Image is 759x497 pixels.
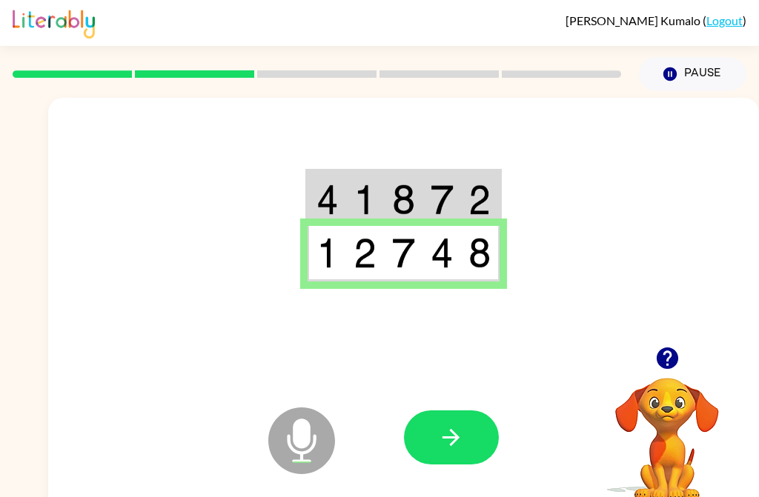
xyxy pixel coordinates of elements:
[706,13,743,27] a: Logout
[468,184,491,215] img: 2
[354,238,377,268] img: 2
[639,57,746,91] button: Pause
[431,184,454,215] img: 7
[392,184,415,215] img: 8
[566,13,703,27] span: [PERSON_NAME] Kumalo
[431,238,454,268] img: 4
[566,13,746,27] div: ( )
[316,238,339,268] img: 1
[468,238,491,268] img: 8
[392,238,415,268] img: 7
[354,184,377,215] img: 1
[13,6,95,39] img: Literably
[316,184,339,215] img: 4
